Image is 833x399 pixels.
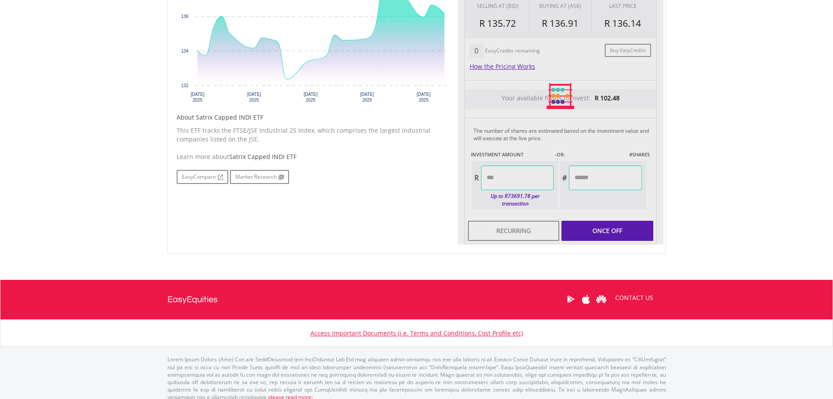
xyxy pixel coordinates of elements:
text: [DATE] 2025 [360,92,374,102]
a: Apple [579,286,594,313]
a: CONTACT US [609,286,659,310]
a: Huawei [594,286,609,313]
text: [DATE] 2025 [190,92,204,102]
a: EasyEquities [167,280,218,319]
a: Market Research [230,170,289,184]
text: [DATE] 2025 [303,92,317,102]
a: Access Important Documents (i.e. Terms and Conditions, Cost Profile etc) [310,329,523,337]
text: 136 [181,14,188,19]
text: 132 [181,83,188,88]
text: [DATE] 2025 [417,92,431,102]
p: This ETF tracks the FTSE/JSE Industrial 25 Index, which comprises the largest industrial companie... [177,126,451,144]
h5: About Satrix Capped INDI ETF [177,113,451,122]
span: Satrix Capped INDI ETF [229,152,296,161]
a: Google Play [563,286,579,313]
a: EasyCompare [177,170,228,184]
text: 134 [181,49,188,53]
text: [DATE] 2025 [247,92,261,102]
div: Learn more about [177,152,451,161]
